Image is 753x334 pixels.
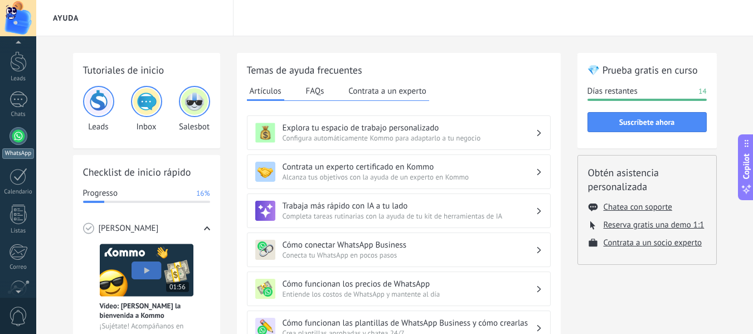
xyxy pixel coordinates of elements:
[741,153,752,179] span: Copilot
[283,201,536,211] h3: Trabaja más rápido con IA a tu lado
[604,220,705,230] button: Reserva gratis una demo 1:1
[587,63,707,77] h2: 💎 Prueba gratis en curso
[588,166,706,193] h2: Obtén asistencia personalizada
[283,289,536,299] span: Entiende los costos de WhatsApp y mantente al día
[247,83,284,101] button: Artículos
[196,188,210,199] span: 16%
[99,223,159,234] span: [PERSON_NAME]
[283,318,536,328] h3: Cómo funcionan las plantillas de WhatsApp Business y cómo crearlas
[131,86,162,132] div: Inbox
[2,111,35,118] div: Chats
[283,250,536,260] span: Conecta tu WhatsApp en pocos pasos
[604,238,702,248] button: Contrata a un socio experto
[247,63,551,77] h2: Temas de ayuda frecuentes
[587,112,707,132] button: Suscríbete ahora
[283,123,536,133] h3: Explora tu espacio de trabajo personalizado
[2,227,35,235] div: Listas
[283,211,536,221] span: Completa tareas rutinarias con la ayuda de tu kit de herramientas de IA
[83,63,210,77] h2: Tutoriales de inicio
[283,172,536,182] span: Alcanza tus objetivos con la ayuda de un experto en Kommo
[283,162,536,172] h3: Contrata un experto certificado en Kommo
[83,188,118,199] span: Progresso
[619,118,675,126] span: Suscríbete ahora
[83,86,114,132] div: Leads
[283,240,536,250] h3: Cómo conectar WhatsApp Business
[2,264,35,271] div: Correo
[283,133,536,143] span: Configura automáticamente Kommo para adaptarlo a tu negocio
[100,244,193,297] img: Meet video
[698,86,706,97] span: 14
[283,279,536,289] h3: Cómo funcionan los precios de WhatsApp
[303,83,327,99] button: FAQs
[2,188,35,196] div: Calendario
[2,148,34,159] div: WhatsApp
[2,75,35,83] div: Leads
[346,83,429,99] button: Contrata a un experto
[100,301,193,320] span: Vídeo: [PERSON_NAME] la bienvenida a Kommo
[179,86,210,132] div: Salesbot
[83,165,210,179] h2: Checklist de inicio rápido
[587,86,638,97] span: Días restantes
[604,202,672,212] button: Chatea con soporte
